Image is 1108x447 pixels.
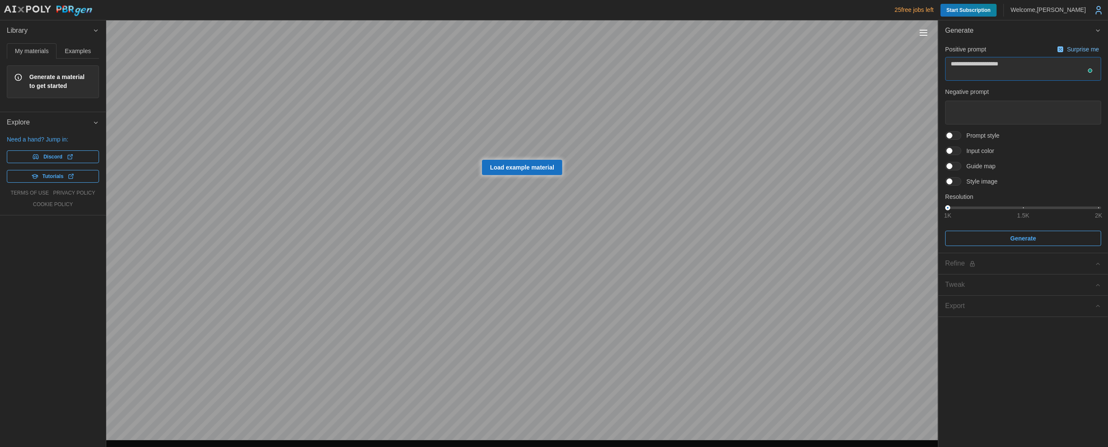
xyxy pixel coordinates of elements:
a: cookie policy [33,201,73,208]
a: privacy policy [53,190,95,197]
span: My materials [15,48,48,54]
button: Refine [938,253,1108,274]
button: Generate [945,231,1101,246]
textarea: To enrich screen reader interactions, please activate Accessibility in Grammarly extension settings [945,57,1101,81]
p: Need a hand? Jump in: [7,135,99,144]
span: Load example material [490,160,554,175]
span: Export [945,296,1095,317]
span: Explore [7,112,93,133]
a: Tutorials [7,170,99,183]
p: 25 free jobs left [895,6,934,14]
p: Positive prompt [945,45,986,54]
a: Load example material [482,160,562,175]
span: Style image [961,177,997,186]
button: Tweak [938,274,1108,295]
span: Prompt style [961,131,1000,140]
p: Negative prompt [945,88,1101,96]
span: Tweak [945,274,1095,295]
button: Surprise me [1055,43,1101,55]
div: Refine [945,258,1095,269]
span: Generate [1010,231,1036,246]
a: Discord [7,150,99,163]
span: Library [7,20,93,41]
p: Welcome, [PERSON_NAME] [1011,6,1086,14]
a: Start Subscription [941,4,997,17]
span: Tutorials [43,170,64,182]
img: AIxPoly PBRgen [3,5,93,17]
span: Start Subscription [946,4,991,17]
div: Generate [938,41,1108,253]
span: Guide map [961,162,995,170]
span: Examples [65,48,91,54]
p: Resolution [945,192,1101,201]
button: Toggle viewport controls [918,27,929,39]
span: Input color [961,147,994,155]
span: Discord [43,151,62,163]
a: terms of use [11,190,49,197]
button: Export [938,296,1108,317]
button: Generate [938,20,1108,41]
span: Generate [945,20,1095,41]
p: Surprise me [1067,45,1101,54]
span: Generate a material to get started [29,73,92,91]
